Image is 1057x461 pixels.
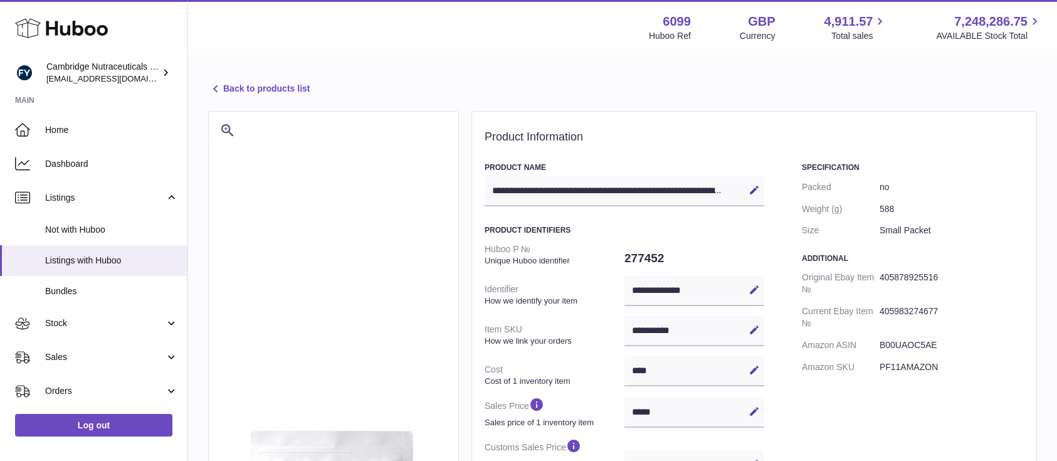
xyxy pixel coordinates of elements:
a: 4,911.57 Total sales [824,13,888,42]
div: Currency [740,30,776,42]
span: Home [45,124,178,136]
dt: Original Ebay Item № [802,267,880,300]
dt: Cost [485,359,624,391]
h3: Specification [802,162,1024,172]
strong: Cost of 1 inventory item [485,376,621,387]
strong: 6099 [663,13,691,30]
dt: Sales Price [485,391,624,433]
span: Not with Huboo [45,224,178,236]
dt: Weight (g) [802,198,880,220]
span: Stock [45,317,165,329]
strong: Sales price of 1 inventory item [485,417,621,428]
h3: Product Name [485,162,764,172]
h2: Product Information [485,130,1024,144]
dd: Small Packet [880,220,1024,241]
dd: 405878925516 [880,267,1024,300]
strong: How we identify your item [485,295,621,307]
span: Total sales [831,30,887,42]
h3: Product Identifiers [485,225,764,235]
span: Orders [45,385,165,397]
dt: Size [802,220,880,241]
h3: Additional [802,253,1024,263]
span: Bundles [45,285,178,297]
img: internalAdmin-6099@internal.huboo.com [15,63,34,82]
strong: Unique Huboo identifier [485,255,621,267]
dt: Packed [802,176,880,198]
dt: Amazon ASIN [802,334,880,356]
dt: Huboo P № [485,238,624,271]
dt: Item SKU [485,319,624,351]
span: Listings [45,192,165,204]
span: Listings with Huboo [45,255,178,267]
div: Cambridge Nutraceuticals Ltd [46,61,159,85]
span: 4,911.57 [824,13,873,30]
strong: How we link your orders [485,336,621,347]
dd: no [880,176,1024,198]
span: Dashboard [45,158,178,170]
dd: 405983274677 [880,300,1024,334]
dd: 588 [880,198,1024,220]
dt: Amazon SKU [802,356,880,378]
span: 7,248,286.75 [954,13,1028,30]
span: [EMAIL_ADDRESS][DOMAIN_NAME] [46,73,184,83]
span: AVAILABLE Stock Total [936,30,1042,42]
dt: Identifier [485,278,624,311]
dd: PF11AMAZON [880,356,1024,378]
dt: Current Ebay Item № [802,300,880,334]
a: Back to products list [208,82,310,97]
a: 7,248,286.75 AVAILABLE Stock Total [936,13,1042,42]
strong: GBP [748,13,775,30]
span: Sales [45,351,165,363]
a: Log out [15,414,172,437]
div: Huboo Ref [649,30,691,42]
dd: B00UAOC5AE [880,334,1024,356]
dd: 277452 [624,245,764,272]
